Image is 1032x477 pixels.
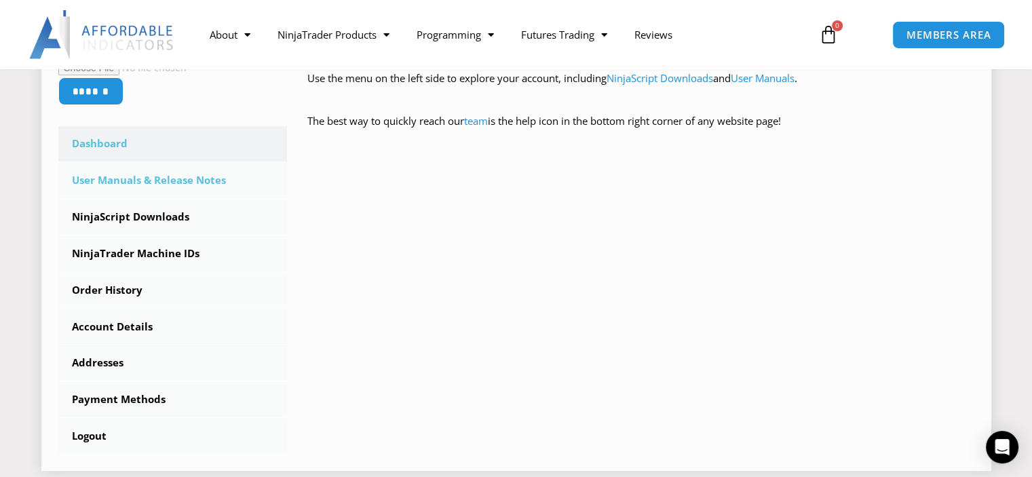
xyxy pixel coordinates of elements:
[58,382,288,417] a: Payment Methods
[58,126,288,454] nav: Account pages
[307,112,974,150] p: The best way to quickly reach our is the help icon in the bottom right corner of any website page!
[403,19,508,50] a: Programming
[906,30,991,40] span: MEMBERS AREA
[58,419,288,454] a: Logout
[832,20,843,31] span: 0
[58,199,288,235] a: NinjaScript Downloads
[58,236,288,271] a: NinjaTrader Machine IDs
[508,19,621,50] a: Futures Trading
[264,19,403,50] a: NinjaTrader Products
[731,71,795,85] a: User Manuals
[621,19,686,50] a: Reviews
[58,345,288,381] a: Addresses
[29,10,175,59] img: LogoAI | Affordable Indicators – NinjaTrader
[607,71,713,85] a: NinjaScript Downloads
[58,163,288,198] a: User Manuals & Release Notes
[196,19,805,50] nav: Menu
[986,431,1018,463] div: Open Intercom Messenger
[307,69,974,107] p: Use the menu on the left side to explore your account, including and .
[464,114,488,128] a: team
[799,15,858,54] a: 0
[58,273,288,308] a: Order History
[58,309,288,345] a: Account Details
[196,19,264,50] a: About
[58,126,288,161] a: Dashboard
[892,21,1006,49] a: MEMBERS AREA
